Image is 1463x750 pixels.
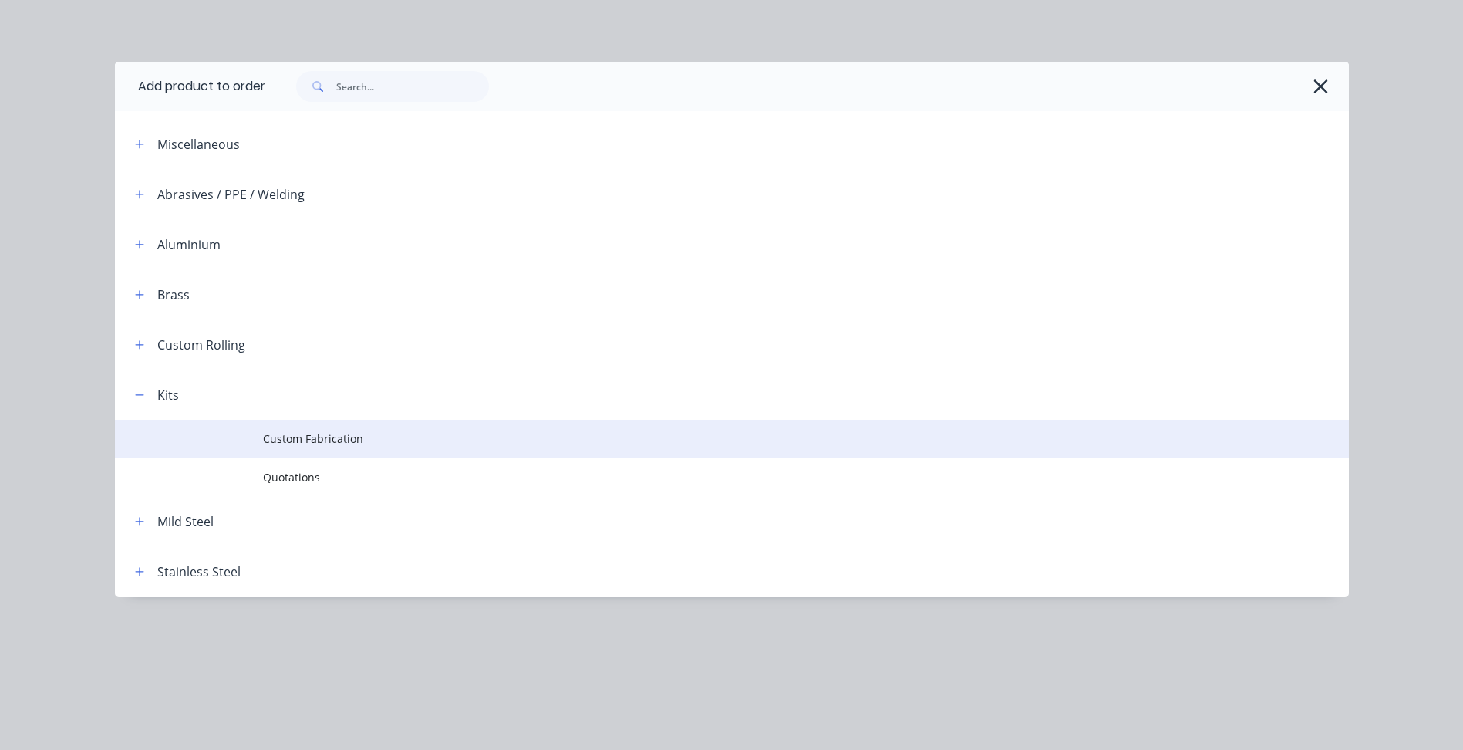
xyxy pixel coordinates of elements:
div: Mild Steel [157,512,214,531]
div: Add product to order [115,62,265,111]
input: Search... [336,71,489,102]
div: Stainless Steel [157,562,241,581]
div: Brass [157,285,190,304]
div: Kits [157,386,179,404]
div: Miscellaneous [157,135,240,154]
div: Custom Rolling [157,336,245,354]
span: Custom Fabrication [263,431,1131,447]
div: Abrasives / PPE / Welding [157,185,305,204]
span: Quotations [263,469,1131,485]
div: Aluminium [157,235,221,254]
